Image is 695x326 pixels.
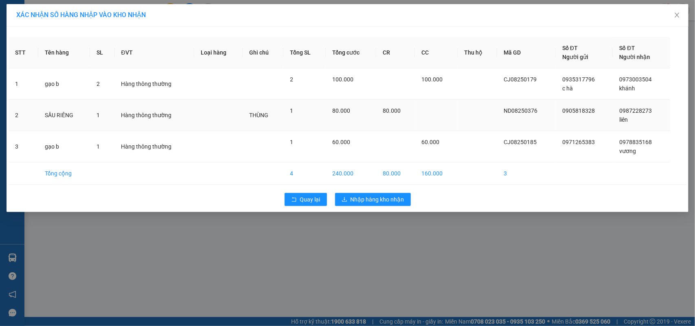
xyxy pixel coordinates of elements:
[504,76,537,83] span: CJ08250179
[326,37,376,68] th: Tổng cước
[9,100,38,131] td: 2
[497,162,556,185] td: 3
[504,139,537,145] span: CJ08250185
[458,37,497,68] th: Thu hộ
[619,45,635,51] span: Số ĐT
[96,81,100,87] span: 2
[115,100,194,131] td: Hàng thông thường
[619,107,652,114] span: 0987228273
[332,139,350,145] span: 60.000
[619,76,652,83] span: 0973003504
[96,143,100,150] span: 1
[38,162,90,185] td: Tổng cộng
[619,54,650,60] span: Người nhận
[335,193,411,206] button: downloadNhập hàng kho nhận
[38,131,90,162] td: gạo b
[351,195,404,204] span: Nhập hàng kho nhận
[562,139,595,145] span: 0971265383
[283,162,326,185] td: 4
[666,4,688,27] button: Close
[332,76,353,83] span: 100.000
[9,131,38,162] td: 3
[383,107,401,114] span: 80.000
[38,68,90,100] td: gạo b
[332,107,350,114] span: 80.000
[290,76,293,83] span: 2
[562,85,573,92] span: c hà
[504,107,537,114] span: ND08250376
[619,85,635,92] span: khánh
[619,116,628,123] span: liên
[285,193,327,206] button: rollbackQuay lại
[249,112,268,118] span: THÙNG
[619,148,636,154] span: vương
[290,139,293,145] span: 1
[562,76,595,83] span: 0935317796
[376,162,415,185] td: 80.000
[421,139,439,145] span: 60.000
[674,12,680,18] span: close
[326,162,376,185] td: 240.000
[38,100,90,131] td: SẦU RIÊNG
[194,37,243,68] th: Loại hàng
[562,45,578,51] span: Số ĐT
[421,76,443,83] span: 100.000
[283,37,326,68] th: Tổng SL
[415,37,458,68] th: CC
[415,162,458,185] td: 160.000
[300,195,320,204] span: Quay lại
[115,37,194,68] th: ĐVT
[38,37,90,68] th: Tên hàng
[115,68,194,100] td: Hàng thông thường
[9,68,38,100] td: 1
[90,37,114,68] th: SL
[619,139,652,145] span: 0978835168
[16,11,146,19] span: XÁC NHẬN SỐ HÀNG NHẬP VÀO KHO NHẬN
[96,112,100,118] span: 1
[497,37,556,68] th: Mã GD
[342,197,347,203] span: download
[9,37,38,68] th: STT
[291,197,297,203] span: rollback
[562,54,588,60] span: Người gửi
[376,37,415,68] th: CR
[243,37,283,68] th: Ghi chú
[562,107,595,114] span: 0905818328
[290,107,293,114] span: 1
[115,131,194,162] td: Hàng thông thường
